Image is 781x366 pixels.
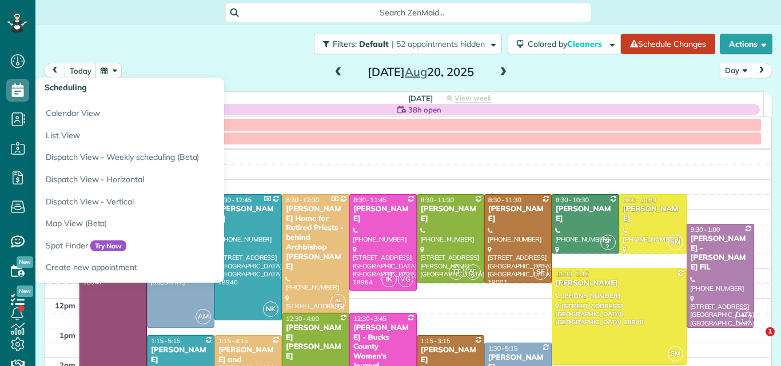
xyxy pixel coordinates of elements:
div: [PERSON_NAME] [420,204,481,224]
span: 1:15 - 3:15 [421,337,451,345]
span: 8:30 - 11:45 [353,196,386,204]
div: [PERSON_NAME] [218,204,278,224]
span: MH [739,312,747,318]
span: 1:15 - 5:15 [151,337,181,345]
span: NK [263,301,278,317]
span: Default [359,39,389,49]
span: SP [605,238,611,244]
span: 8:30 - 12:45 [218,196,252,204]
span: Aug [405,65,427,79]
span: SM [668,346,683,361]
span: AC [469,267,476,274]
iframe: Intercom live chat [742,327,770,355]
div: [PERSON_NAME] [150,345,211,365]
span: 1:15 - 4:15 [218,337,248,345]
span: New [17,256,33,268]
div: [PERSON_NAME] - [PERSON_NAME] FIL [690,234,751,273]
span: [DATE] [408,94,433,103]
span: View week [455,94,491,103]
button: prev [44,63,66,78]
span: | 52 appointments hidden [392,39,485,49]
span: SM [668,235,683,250]
span: 38h open [408,104,441,115]
span: SF [533,264,548,280]
a: Dispatch View - Horizontal [35,168,321,191]
span: Scheduling [45,82,87,92]
span: 1 [766,327,775,336]
div: [PERSON_NAME] [420,345,481,365]
span: 8:30 - 10:30 [556,196,589,204]
button: Colored byCleaners [508,34,621,54]
a: Filters: Default | 52 appointments hidden [308,34,502,54]
a: List View [35,124,321,147]
button: Actions [720,34,772,54]
span: AL [335,297,341,303]
h2: [DATE] 20, 2025 [349,66,492,78]
span: 1:30 - 5:15 [488,344,518,352]
span: TT [449,264,464,280]
button: Day [720,63,752,78]
small: 4 [331,301,345,312]
span: 8:30 - 12:30 [286,196,319,204]
a: Map View (Beta) [35,212,321,235]
span: 8:30 - 11:30 [421,196,454,204]
button: Filters: Default | 52 appointments hidden [314,34,502,54]
span: 12:30 - 4:00 [286,315,319,323]
a: Calendar View [35,98,321,124]
span: Filters: [333,39,357,49]
div: [PERSON_NAME] [555,204,616,224]
span: VG [398,272,413,287]
button: next [751,63,772,78]
span: 8:30 - 11:30 [488,196,521,204]
a: Schedule Changes [621,34,715,54]
a: Spot FinderTry Now [35,235,321,257]
div: [PERSON_NAME] [353,204,413,224]
div: [PERSON_NAME] [488,204,548,224]
span: Colored by [528,39,606,49]
small: 2 [601,242,615,252]
span: Cleaners [567,39,604,49]
span: 12:30 - 3:45 [353,315,386,323]
span: New [17,285,33,297]
span: 1pm [59,331,75,340]
span: IK [381,272,397,287]
span: Try Now [90,240,127,252]
a: Dispatch View - Weekly scheduling (Beta) [35,146,321,168]
small: 1 [736,316,750,327]
span: AM [196,309,211,324]
span: 9:30 - 1:00 [691,226,720,234]
div: [PERSON_NAME] [PERSON_NAME] [285,323,346,362]
span: 8:30 - 10:30 [623,196,656,204]
button: today [65,63,97,78]
div: [PERSON_NAME] Home for Retired Priests - behind Archbishop [PERSON_NAME] [285,204,346,272]
div: [PERSON_NAME] [555,279,683,288]
span: 12pm [55,301,75,310]
a: Create new appointment [35,256,321,283]
div: [PERSON_NAME] [623,204,683,224]
span: 11:00 - 2:15 [556,270,589,278]
a: Dispatch View - Vertical [35,191,321,213]
small: 2 [466,271,480,282]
